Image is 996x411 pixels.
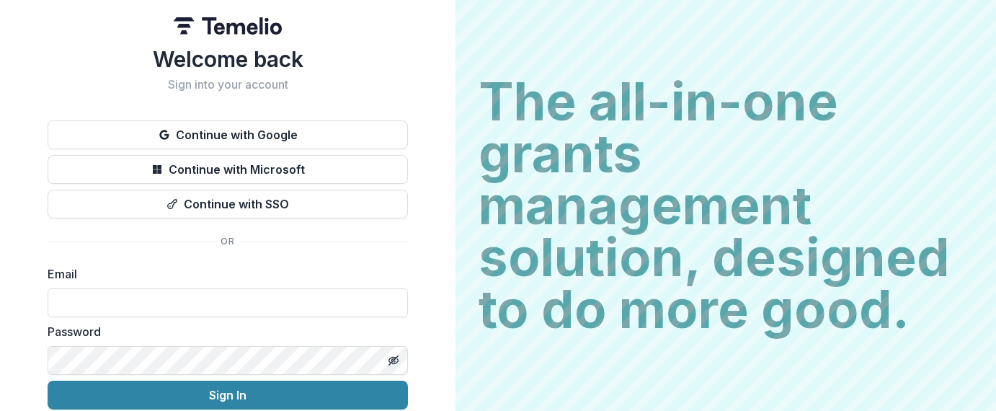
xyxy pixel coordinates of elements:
button: Toggle password visibility [382,349,405,372]
label: Password [48,323,399,340]
button: Sign In [48,381,408,410]
button: Continue with SSO [48,190,408,218]
img: Temelio [174,17,282,35]
button: Continue with Microsoft [48,155,408,184]
h1: Welcome back [48,46,408,72]
h2: Sign into your account [48,78,408,92]
button: Continue with Google [48,120,408,149]
label: Email [48,265,399,283]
